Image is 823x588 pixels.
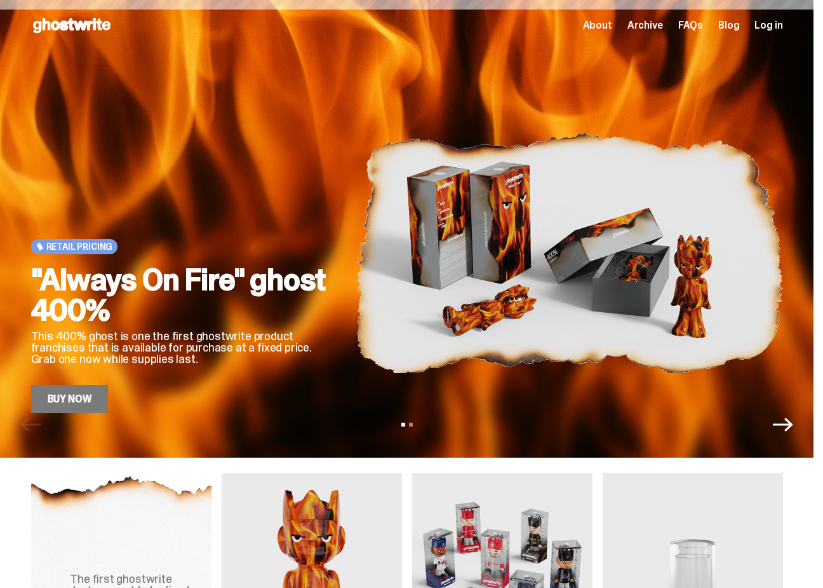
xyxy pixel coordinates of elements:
[31,264,336,325] h2: "Always On Fire" ghost 400%
[718,20,739,31] a: Blog
[31,385,109,413] a: Buy Now
[356,93,783,413] img: "Always On Fire" ghost 400%
[583,20,612,31] a: About
[678,20,703,31] a: FAQs
[754,20,782,31] a: Log in
[627,20,663,31] a: Archive
[31,331,336,365] p: This 400% ghost is one the first ghostwrite product franchises that is available for purchase at ...
[401,423,405,427] button: View slide 1
[46,242,113,252] span: Retail Pricing
[409,423,413,427] button: View slide 2
[773,414,793,435] button: Next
